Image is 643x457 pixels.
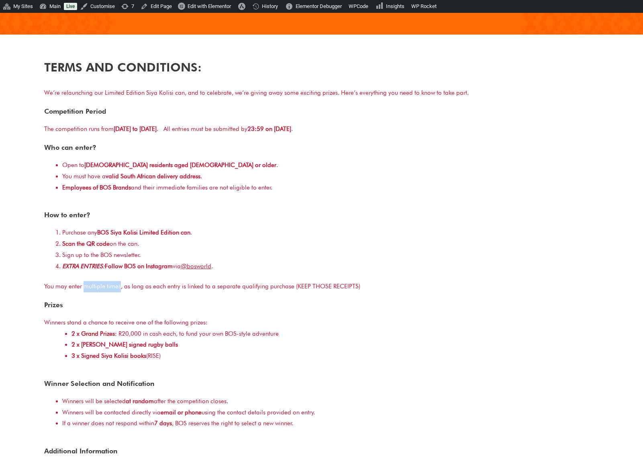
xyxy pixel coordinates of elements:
h1: Terms and Conditions: [44,59,599,75]
div: : R20,000 in cash each, to fund your own BOS-style adventure [71,328,599,340]
h2: Who can enter? [44,143,599,152]
h2: How to enter? [44,210,599,219]
a: Live [64,3,77,10]
div: Sign up to the BOS newsletter. [62,250,599,261]
em: EXTRA ENTRIES: [62,263,105,270]
div: Open to . [62,160,599,171]
div: Winners stand a chance to receive one of the following prizes: [44,317,599,328]
b: at random [126,398,154,405]
div: and their immediate families are not eligible to enter. [62,182,599,194]
h2: Prizes [44,300,599,309]
div: on the can. [62,239,599,250]
div: (RISE) [71,351,599,362]
span: Edit with Elementor [188,3,231,9]
li: Purchase any . [62,227,599,239]
div: You may enter multiple times, as long as each entry is linked to a separate qualifying purchase (... [44,281,599,292]
b: [DATE] to [DATE] [114,125,157,133]
b: Follow BOS on Instagram [62,263,173,270]
b: 2 x Grand Prizes [71,330,115,337]
p: We’re relaunching our Limited Edition Siya Kolisi can, and to celebrate, we’re giving away some e... [44,88,599,99]
div: Winners will be contacted directly via using the contact details provided on entry. [62,407,599,418]
b: [DEMOGRAPHIC_DATA] residents aged [DEMOGRAPHIC_DATA] or older [84,161,276,169]
b: Employees of BOS Brands [62,184,131,191]
b: BOS Siya Kolisi Limited Edition can [97,229,190,236]
span: Insights [386,3,404,9]
a: @bosworld [181,263,211,270]
b: 2 x [PERSON_NAME] signed rugby balls [71,341,178,348]
div: The competition runs from . All entries must be submitted by . [44,124,599,135]
b: 3 x Signed Siya Kolisi books [71,352,146,359]
div: Winners will be selected after the competition closes. [62,396,599,407]
b: 7 days [154,420,172,427]
b: valid South African delivery address [106,173,200,180]
b: email or phone [161,409,202,416]
b: 23:59 on [DATE] [247,125,291,133]
div: via . [62,261,599,272]
h2: Winner Selection and Notification [44,379,599,388]
b: Scan the QR code [62,240,110,247]
h2: Additional Information [44,447,599,455]
div: You must have a . [62,171,599,182]
h2: Competition Period [44,107,599,116]
div: If a winner does not respond within , BOS reserves the right to select a new winner. [62,418,599,429]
